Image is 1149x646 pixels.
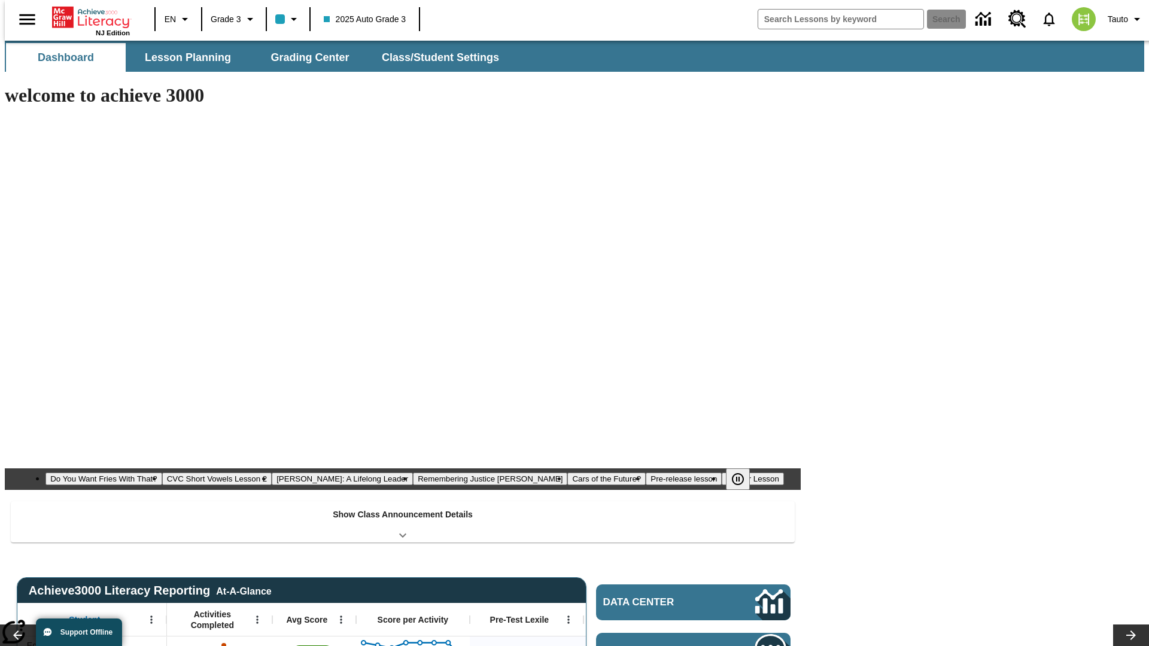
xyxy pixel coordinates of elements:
button: Slide 6 Pre-release lesson [646,473,722,485]
input: search field [758,10,923,29]
p: Show Class Announcement Details [333,508,473,521]
div: Show Class Announcement Details [11,501,795,543]
span: Score per Activity [378,614,449,625]
span: Support Offline [60,628,113,636]
a: Data Center [596,584,791,620]
h1: welcome to achieve 3000 [5,84,801,106]
a: Data Center [968,3,1001,36]
button: Grading Center [250,43,370,72]
a: Home [52,5,130,29]
button: Select a new avatar [1065,4,1103,35]
button: Open Menu [332,611,350,629]
button: Slide 7 Career Lesson [722,473,783,485]
button: Pause [726,468,750,490]
span: Tauto [1108,13,1128,26]
span: NJ Edition [96,29,130,36]
button: Lesson carousel, Next [1113,624,1149,646]
a: Resource Center, Will open in new tab [1001,3,1034,35]
span: Avg Score [286,614,327,625]
div: At-A-Glance [216,584,271,597]
a: Notifications [1034,4,1065,35]
button: Profile/Settings [1103,8,1149,30]
div: Home [52,4,130,36]
button: Slide 1 Do You Want Fries With That? [45,473,162,485]
button: Class color is light blue. Change class color [270,8,306,30]
button: Language: EN, Select a language [159,8,197,30]
button: Dashboard [6,43,126,72]
span: Data Center [603,596,715,608]
button: Grade: Grade 3, Select a grade [206,8,262,30]
span: Student [69,614,100,625]
button: Slide 2 CVC Short Vowels Lesson 2 [162,473,272,485]
button: Open Menu [560,611,577,629]
div: Pause [726,468,762,490]
button: Slide 4 Remembering Justice O'Connor [413,473,567,485]
button: Slide 5 Cars of the Future? [567,473,646,485]
span: EN [165,13,176,26]
span: Activities Completed [173,609,252,630]
button: Open Menu [248,611,266,629]
span: Grade 3 [211,13,241,26]
button: Lesson Planning [128,43,248,72]
div: SubNavbar [5,41,1144,72]
button: Open side menu [10,2,45,37]
button: Open Menu [142,611,160,629]
div: SubNavbar [5,43,510,72]
span: 2025 Auto Grade 3 [324,13,406,26]
button: Slide 3 Dianne Feinstein: A Lifelong Leader [272,473,413,485]
span: Achieve3000 Literacy Reporting [29,584,272,598]
button: Support Offline [36,618,122,646]
img: avatar image [1072,7,1096,31]
button: Class/Student Settings [372,43,509,72]
span: Pre-Test Lexile [490,614,549,625]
